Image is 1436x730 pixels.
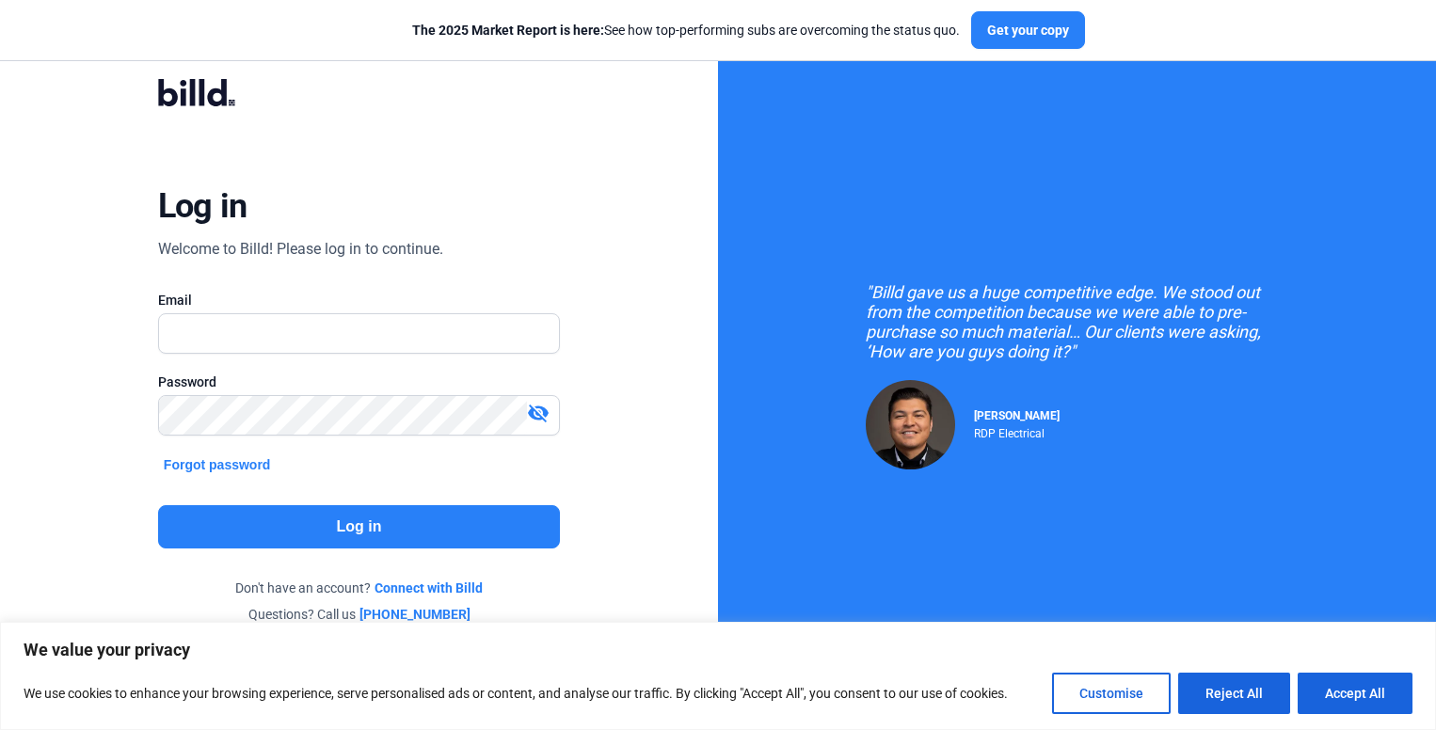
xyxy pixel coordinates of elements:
[158,291,560,309] div: Email
[158,505,560,548] button: Log in
[1052,673,1171,714] button: Customise
[158,605,560,624] div: Questions? Call us
[1298,673,1412,714] button: Accept All
[412,23,604,38] span: The 2025 Market Report is here:
[866,380,955,469] img: Raul Pacheco
[974,409,1060,422] span: [PERSON_NAME]
[359,605,471,624] a: [PHONE_NUMBER]
[527,402,550,424] mat-icon: visibility_off
[974,422,1060,440] div: RDP Electrical
[158,373,560,391] div: Password
[158,579,560,597] div: Don't have an account?
[24,639,1412,661] p: We value your privacy
[1178,673,1290,714] button: Reject All
[375,579,483,597] a: Connect with Billd
[412,21,960,40] div: See how top-performing subs are overcoming the status quo.
[866,282,1289,361] div: "Billd gave us a huge competitive edge. We stood out from the competition because we were able to...
[158,238,443,261] div: Welcome to Billd! Please log in to continue.
[24,682,1008,705] p: We use cookies to enhance your browsing experience, serve personalised ads or content, and analys...
[158,185,247,227] div: Log in
[971,11,1085,49] button: Get your copy
[158,454,277,475] button: Forgot password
